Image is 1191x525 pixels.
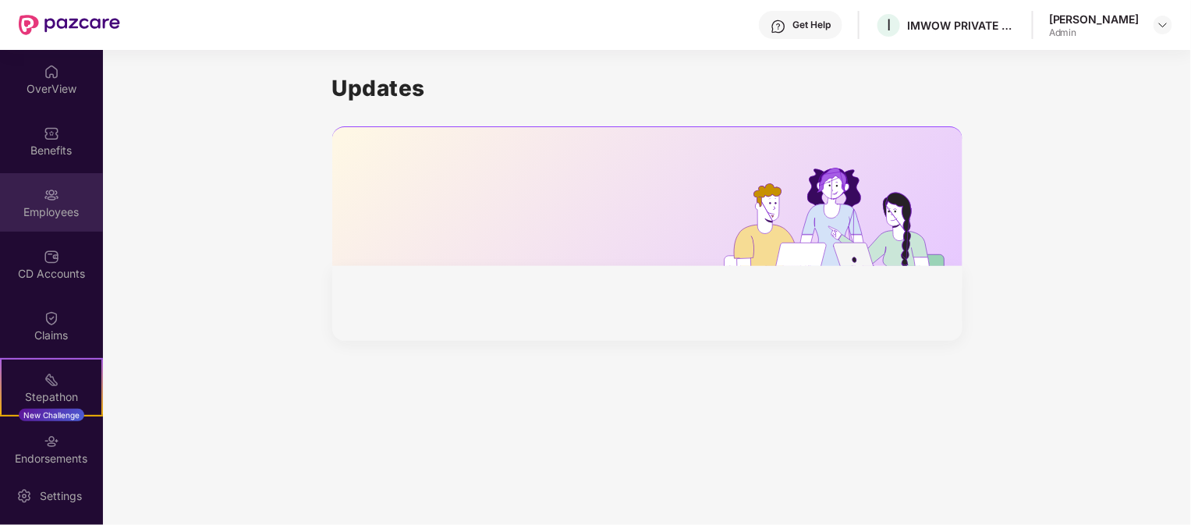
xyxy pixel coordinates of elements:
img: hrOnboarding [724,168,962,266]
img: New Pazcare Logo [19,15,120,35]
h1: Updates [332,75,962,101]
div: [PERSON_NAME] [1049,12,1140,27]
img: svg+xml;base64,PHN2ZyB4bWxucz0iaHR0cDovL3d3dy53My5vcmcvMjAwMC9zdmciIHdpZHRoPSIyMSIgaGVpZ2h0PSIyMC... [44,372,59,388]
img: svg+xml;base64,PHN2ZyBpZD0iRHJvcGRvd24tMzJ4MzIiIHhtbG5zPSJodHRwOi8vd3d3LnczLm9yZy8yMDAwL3N2ZyIgd2... [1157,19,1169,31]
div: Get Help [792,19,831,31]
img: svg+xml;base64,PHN2ZyBpZD0iRW1wbG95ZWVzIiB4bWxucz0iaHR0cDovL3d3dy53My5vcmcvMjAwMC9zdmciIHdpZHRoPS... [44,187,59,203]
img: svg+xml;base64,PHN2ZyBpZD0iSGVscC0zMngzMiIgeG1sbnM9Imh0dHA6Ly93d3cudzMub3JnLzIwMDAvc3ZnIiB3aWR0aD... [771,19,786,34]
img: svg+xml;base64,PHN2ZyBpZD0iQ0RfQWNjb3VudHMiIGRhdGEtbmFtZT0iQ0QgQWNjb3VudHMiIHhtbG5zPSJodHRwOi8vd3... [44,249,59,264]
span: I [887,16,891,34]
div: IMWOW PRIVATE LIMITED [907,18,1016,33]
div: New Challenge [19,409,84,421]
img: svg+xml;base64,PHN2ZyBpZD0iQ2xhaW0iIHhtbG5zPSJodHRwOi8vd3d3LnczLm9yZy8yMDAwL3N2ZyIgd2lkdGg9IjIwIi... [44,310,59,326]
div: Stepathon [2,389,101,405]
img: svg+xml;base64,PHN2ZyBpZD0iRW5kb3JzZW1lbnRzIiB4bWxucz0iaHR0cDovL3d3dy53My5vcmcvMjAwMC9zdmciIHdpZH... [44,434,59,449]
div: Admin [1049,27,1140,39]
div: Settings [35,488,87,504]
img: svg+xml;base64,PHN2ZyBpZD0iU2V0dGluZy0yMHgyMCIgeG1sbnM9Imh0dHA6Ly93d3cudzMub3JnLzIwMDAvc3ZnIiB3aW... [16,488,32,504]
img: svg+xml;base64,PHN2ZyBpZD0iSG9tZSIgeG1sbnM9Imh0dHA6Ly93d3cudzMub3JnLzIwMDAvc3ZnIiB3aWR0aD0iMjAiIG... [44,64,59,80]
img: svg+xml;base64,PHN2ZyBpZD0iQmVuZWZpdHMiIHhtbG5zPSJodHRwOi8vd3d3LnczLm9yZy8yMDAwL3N2ZyIgd2lkdGg9Ij... [44,126,59,141]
